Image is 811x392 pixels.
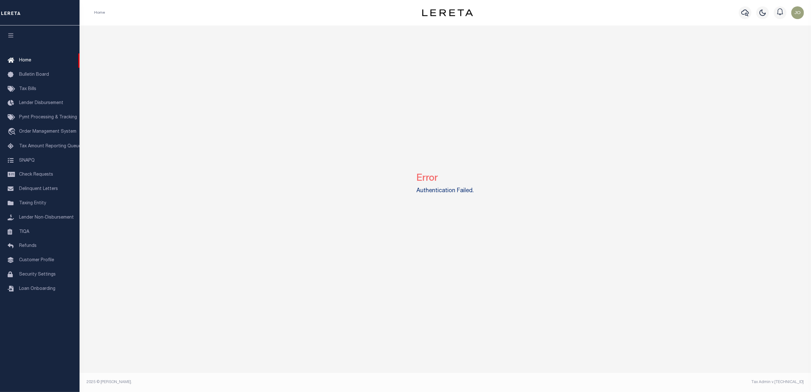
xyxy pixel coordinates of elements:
span: Pymt Processing & Tracking [19,115,77,120]
span: Home [19,58,31,63]
span: Tax Bills [19,87,36,91]
li: Home [94,10,105,16]
img: svg+xml;base64,PHN2ZyB4bWxucz0iaHR0cDovL3d3dy53My5vcmcvMjAwMC9zdmciIHBvaW50ZXItZXZlbnRzPSJub25lIi... [791,6,804,19]
span: Taxing Entity [19,201,46,206]
span: Lender Non-Disbursement [19,215,74,220]
span: Loan Onboarding [19,287,55,291]
span: Customer Profile [19,258,54,262]
span: Delinquent Letters [19,187,58,191]
span: SNAPQ [19,158,35,163]
img: logo-dark.svg [422,9,473,16]
span: TIQA [19,229,29,234]
span: Check Requests [19,172,53,177]
label: Authentication Failed. [417,187,474,195]
i: travel_explore [8,128,18,136]
span: Bulletin Board [19,73,49,77]
span: Refunds [19,244,37,248]
span: Lender Disbursement [19,101,63,105]
span: Tax Amount Reporting Queue [19,144,81,149]
span: Security Settings [19,272,56,277]
span: Order Management System [19,129,76,134]
h2: Error [417,168,474,184]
